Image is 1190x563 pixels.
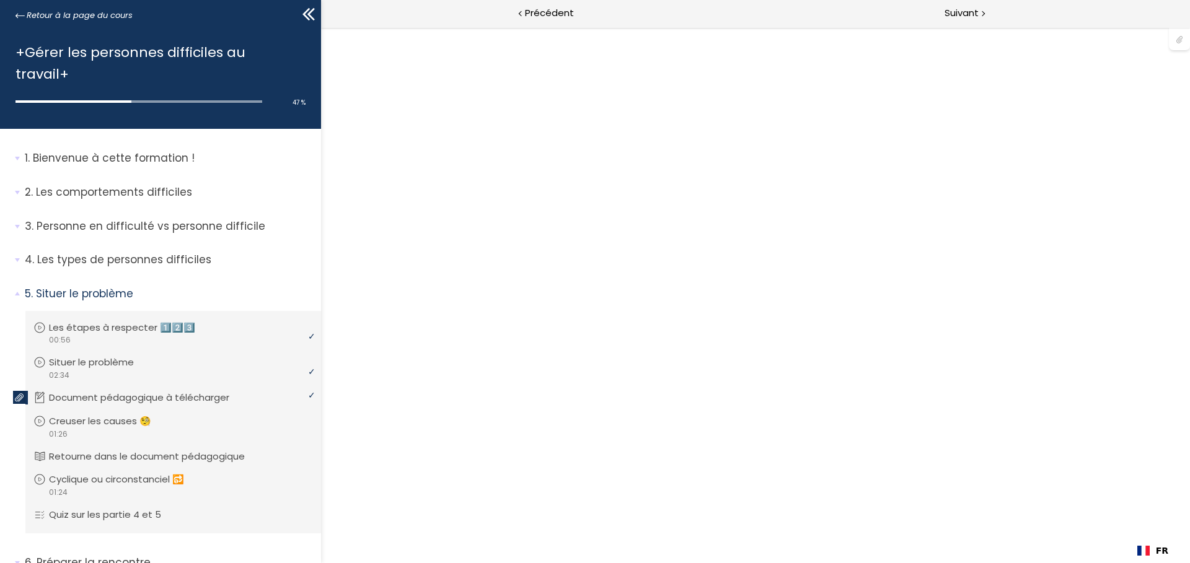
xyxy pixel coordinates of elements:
span: 02:34 [48,370,69,381]
span: 00:56 [48,334,71,346]
span: 01:26 [48,429,68,440]
p: Creuser les causes 🧐 [49,414,170,428]
p: Les étapes à respecter 1️⃣2️⃣3️⃣ [49,321,214,334]
p: Les types de personnes difficiles [25,252,312,268]
span: 2. [25,185,33,200]
span: 4. [25,252,34,268]
span: 47 % [293,98,306,107]
div: Language Switcher [1128,538,1178,563]
img: Français flag [1137,546,1150,556]
a: FR [1137,546,1168,556]
div: Language selected: Français [1128,538,1178,563]
p: Bienvenue à cette formation ! [25,151,312,166]
span: 1. [25,151,30,166]
a: Retour à la page du cours [15,9,133,22]
p: Les comportements difficiles [25,185,312,200]
p: Situer le problème [49,356,152,369]
p: Personne en difficulté vs personne difficile [25,219,312,234]
span: Suivant [945,6,979,21]
span: 5. [25,286,33,302]
p: Situer le problème [25,286,312,302]
span: Retour à la page du cours [27,9,133,22]
span: Précédent [525,6,574,21]
p: Document pédagogique à télécharger [49,391,248,404]
span: 3. [25,219,33,234]
h1: +Gérer les personnes difficiles au travail+ [15,41,299,85]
